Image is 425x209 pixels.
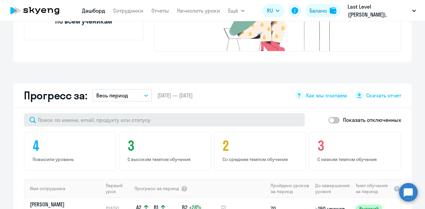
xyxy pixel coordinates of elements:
p: Весь период [96,91,128,99]
p: С высоким темпом обучения [127,156,205,162]
p: С низким темпом обучения [317,156,394,162]
button: RU [262,4,284,17]
button: Балансbalance [305,4,340,17]
th: Пройдено уроков за период [268,179,312,198]
th: До завершения уровня [312,179,353,198]
a: Сотрудники [113,7,143,14]
p: Со средним темпом обучения [222,156,299,162]
p: Показать отключенных [343,116,401,124]
h4: 2 [222,138,299,154]
a: Начислить уроки [177,7,220,14]
p: Повысили уровень [33,156,110,162]
span: Прогресс за период [134,185,179,191]
button: Last Level ([PERSON_NAME]), [PERSON_NAME] СИ, ООО [344,3,419,19]
button: Ещё [228,4,245,17]
span: RU [267,7,273,15]
div: Баланс [309,7,327,15]
span: Ещё [228,7,238,15]
button: Весь период [92,89,152,102]
h4: 3 [127,138,205,154]
a: Отчеты [151,7,169,14]
span: [DATE] — [DATE] [157,92,193,99]
span: Скачать отчет [366,92,401,99]
h2: Прогресс за: [24,89,87,102]
span: Темп обучения за период [356,183,391,194]
h4: 3 [317,138,394,154]
p: Last Level ([PERSON_NAME]), [PERSON_NAME] СИ, ООО [348,3,409,19]
span: Как мы считаем [306,92,347,99]
img: balance [330,7,336,14]
p: [PERSON_NAME] [30,201,98,208]
a: Дашборд [82,7,105,14]
th: Имя сотрудника [25,179,103,198]
input: Поиск по имени, email, продукту или статусу [24,113,305,127]
h4: 4 [33,138,110,154]
th: Первый урок [103,179,134,198]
